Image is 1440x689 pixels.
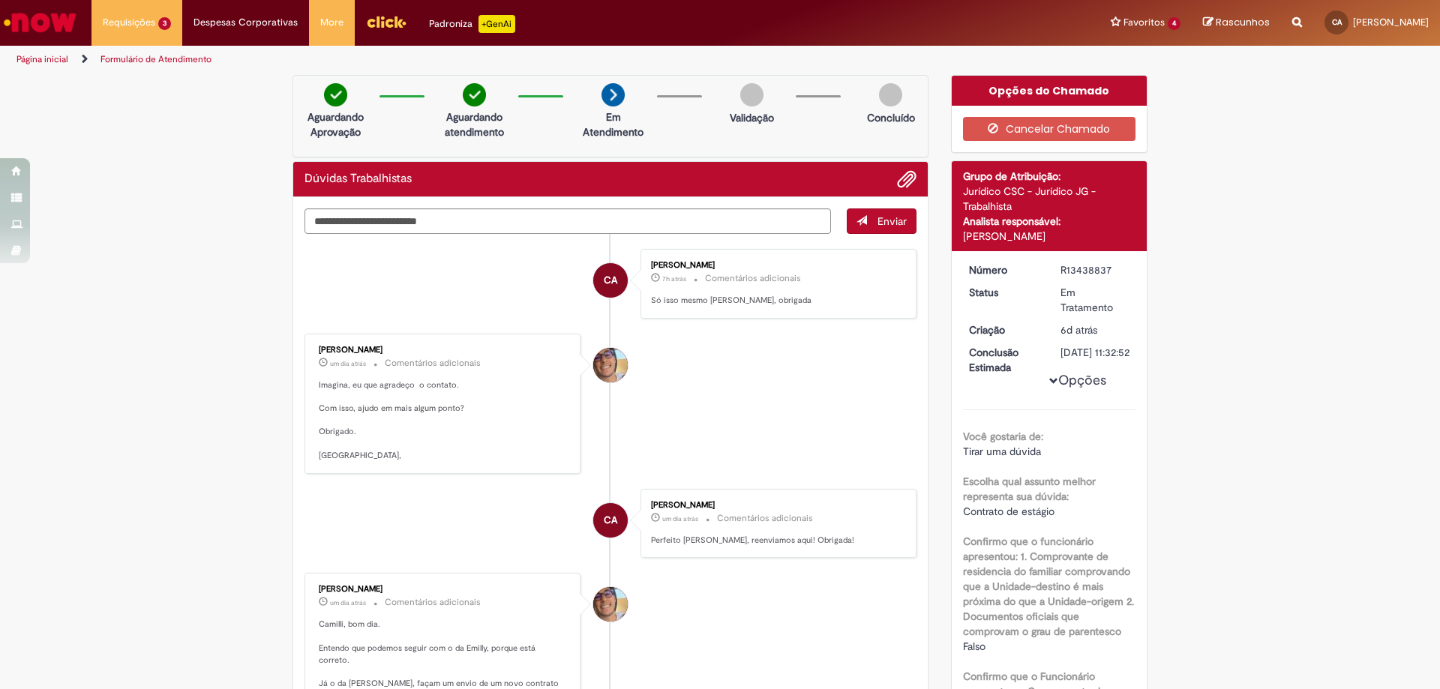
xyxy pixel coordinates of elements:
[963,169,1136,184] div: Grupo de Atribuição:
[593,348,628,382] div: Pedro Henrique De Oliveira Alves
[463,83,486,106] img: check-circle-green.png
[304,208,831,234] textarea: Digite sua mensagem aqui...
[604,502,617,538] span: CA
[1060,285,1130,315] div: Em Tratamento
[193,15,298,30] span: Despesas Corporativas
[593,503,628,538] div: Camilli Berlofa Andrade
[1060,345,1130,360] div: [DATE] 11:32:52
[705,272,801,285] small: Comentários adicionais
[593,587,628,622] div: Pedro Henrique De Oliveira Alves
[847,208,916,234] button: Enviar
[963,445,1041,458] span: Tirar uma dúvida
[662,514,698,523] span: um dia atrás
[662,274,686,283] span: 7h atrás
[366,10,406,33] img: click_logo_yellow_360x200.png
[1060,322,1130,337] div: 22/08/2025 09:52:21
[963,505,1054,518] span: Contrato de estágio
[879,83,902,106] img: img-circle-grey.png
[1123,15,1165,30] span: Favoritos
[662,274,686,283] time: 27/08/2025 08:10:58
[963,184,1136,214] div: Jurídico CSC - Jurídico JG - Trabalhista
[1060,323,1097,337] time: 22/08/2025 09:52:21
[651,501,901,510] div: [PERSON_NAME]
[478,15,515,33] p: +GenAi
[740,83,763,106] img: img-circle-grey.png
[662,514,698,523] time: 26/08/2025 11:24:44
[158,17,171,30] span: 3
[385,596,481,609] small: Comentários adicionais
[438,109,511,139] p: Aguardando atendimento
[963,214,1136,229] div: Analista responsável:
[651,535,901,547] p: Perfeito [PERSON_NAME], reenviamos aqui! Obrigada!
[304,172,412,186] h2: Dúvidas Trabalhistas Histórico de tíquete
[963,430,1043,443] b: Você gostaria de:
[330,359,366,368] time: 26/08/2025 12:48:09
[1,7,79,37] img: ServiceNow
[604,262,617,298] span: CA
[867,110,915,125] p: Concluído
[963,117,1136,141] button: Cancelar Chamado
[963,535,1134,638] b: Confirmo que o funcionário apresentou: 1. Comprovante de residencia do familiar comprovando que a...
[877,214,907,228] span: Enviar
[319,346,568,355] div: [PERSON_NAME]
[651,295,901,307] p: Só isso mesmo [PERSON_NAME], obrigada
[1216,15,1270,29] span: Rascunhos
[730,110,774,125] p: Validação
[1203,16,1270,30] a: Rascunhos
[1060,262,1130,277] div: R13438837
[958,322,1050,337] dt: Criação
[429,15,515,33] div: Padroniza
[16,53,68,65] a: Página inicial
[324,83,347,106] img: check-circle-green.png
[330,598,366,607] span: um dia atrás
[320,15,343,30] span: More
[330,598,366,607] time: 26/08/2025 08:24:02
[952,76,1147,106] div: Opções do Chamado
[577,109,649,139] p: Em Atendimento
[593,263,628,298] div: Camilli Berlofa Andrade
[958,262,1050,277] dt: Número
[1332,17,1342,27] span: CA
[100,53,211,65] a: Formulário de Atendimento
[1353,16,1429,28] span: [PERSON_NAME]
[1060,323,1097,337] span: 6d atrás
[319,585,568,594] div: [PERSON_NAME]
[958,285,1050,300] dt: Status
[385,357,481,370] small: Comentários adicionais
[319,379,568,462] p: Imagina, eu que agradeço o contato. Com isso, ajudo em mais algum ponto? Obrigado. [GEOGRAPHIC_DA...
[11,46,949,73] ul: Trilhas de página
[958,345,1050,375] dt: Conclusão Estimada
[963,475,1096,503] b: Escolha qual assunto melhor representa sua dúvida:
[103,15,155,30] span: Requisições
[299,109,372,139] p: Aguardando Aprovação
[330,359,366,368] span: um dia atrás
[963,229,1136,244] div: [PERSON_NAME]
[963,640,985,653] span: Falso
[897,169,916,189] button: Adicionar anexos
[1168,17,1180,30] span: 4
[651,261,901,270] div: [PERSON_NAME]
[717,512,813,525] small: Comentários adicionais
[601,83,625,106] img: arrow-next.png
